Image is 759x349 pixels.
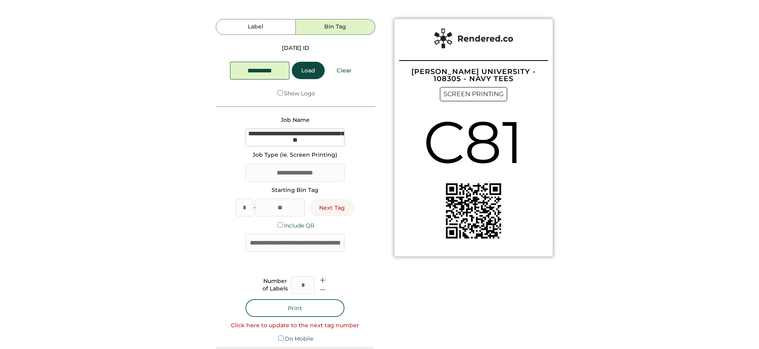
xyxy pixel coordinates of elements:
div: Job Type (ie. Screen Printing) [253,151,337,159]
div: SCREEN PRINTING [440,87,507,101]
button: Label [216,19,295,35]
label: Show Logo [284,90,315,97]
img: Rendered%20Label%20Logo%402x.png [434,28,513,48]
div: Click here to update to the next tag number [231,322,359,330]
button: Print [245,299,344,317]
button: Bin Tag [296,19,375,35]
button: Clear [327,62,361,79]
div: Job Name [281,116,310,124]
div: [DATE] ID [282,44,309,52]
label: On Mobile [285,335,313,342]
div: C81 [423,101,523,183]
button: Next Tag [310,199,354,216]
button: Load [292,62,325,79]
label: Include QR [284,222,314,229]
div: Starting Bin Tag [272,186,318,194]
div: Number of Labels [263,277,288,293]
div: [PERSON_NAME] UNIVERSITY - 108305 - NAVY TEES [399,68,548,82]
div: - [253,204,255,212]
